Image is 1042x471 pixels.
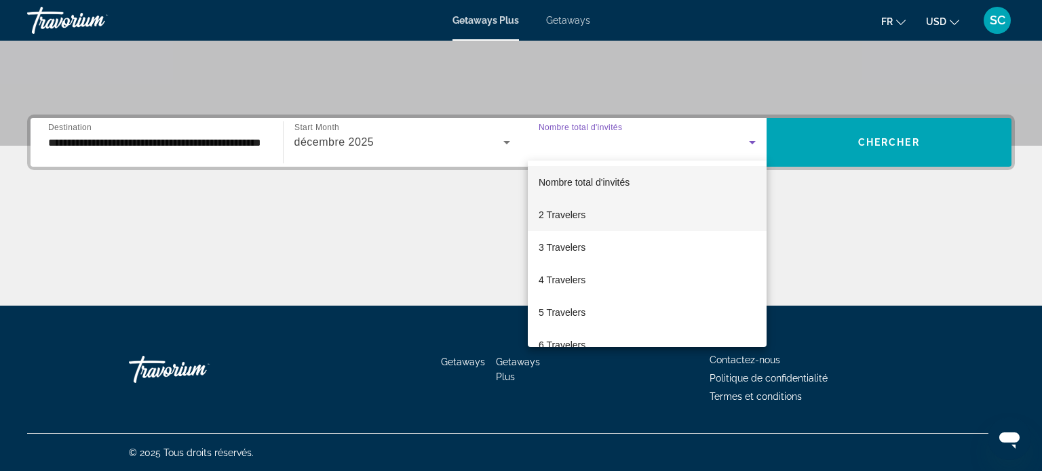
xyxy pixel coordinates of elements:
span: 3 Travelers [539,239,585,255]
span: 2 Travelers [539,207,585,223]
span: 6 Travelers [539,337,585,353]
iframe: Bouton de lancement de la fenêtre de messagerie [988,417,1031,460]
span: 5 Travelers [539,304,585,321]
span: Nombre total d'invités [539,177,630,188]
span: 4 Travelers [539,272,585,288]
